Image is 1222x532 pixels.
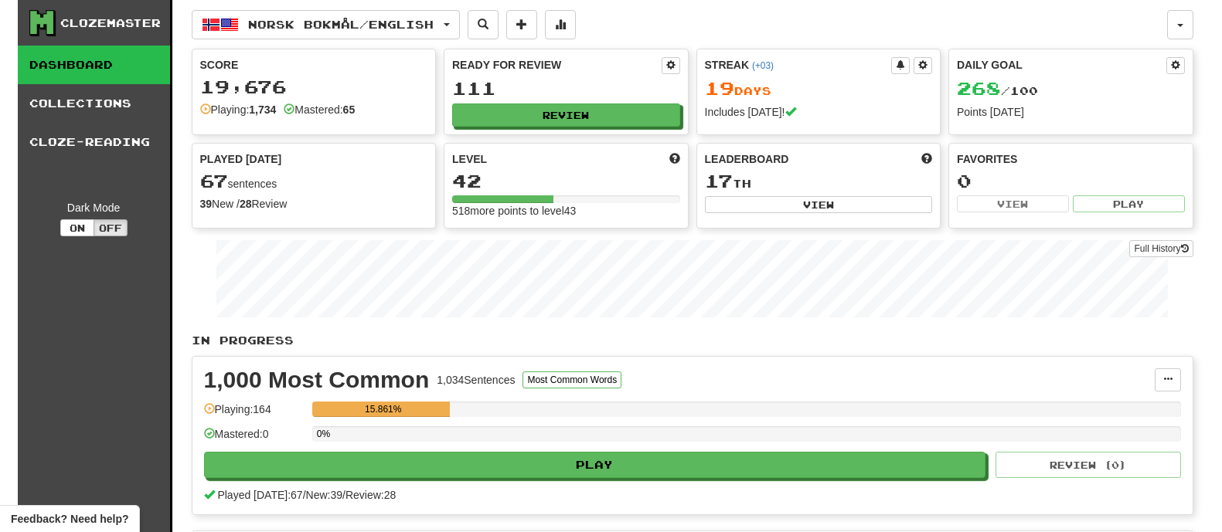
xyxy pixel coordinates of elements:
[437,372,515,388] div: 1,034 Sentences
[284,102,355,117] div: Mastered:
[200,77,428,97] div: 19,676
[452,79,680,98] div: 111
[452,203,680,219] div: 518 more points to level 43
[452,57,662,73] div: Ready for Review
[204,426,305,452] div: Mastered: 0
[996,452,1181,478] button: Review (0)
[192,333,1193,348] p: In Progress
[452,171,680,191] div: 42
[452,151,487,167] span: Level
[957,84,1038,97] span: / 100
[752,60,774,71] a: (+03)
[342,489,345,501] span: /
[468,10,499,39] button: Search sentences
[705,196,933,213] button: View
[522,371,621,388] button: Most Common Words
[200,198,213,210] strong: 39
[957,77,1001,99] span: 268
[217,489,302,501] span: Played [DATE]: 67
[957,195,1069,212] button: View
[1073,195,1185,212] button: Play
[60,15,161,31] div: Clozemaster
[957,151,1185,167] div: Favorites
[957,57,1166,74] div: Daily Goal
[705,57,892,73] div: Streak
[705,171,933,191] div: th
[317,402,450,417] div: 15.861%
[60,219,94,236] button: On
[18,46,170,84] a: Dashboard
[204,402,305,427] div: Playing: 164
[200,102,277,117] div: Playing:
[240,198,252,210] strong: 28
[957,104,1185,120] div: Points [DATE]
[921,151,932,167] span: This week in points, UTC
[957,171,1185,191] div: 0
[192,10,460,39] button: Norsk bokmål/English
[94,219,128,236] button: Off
[452,103,680,127] button: Review
[200,170,228,191] span: 67
[306,489,342,501] span: New: 39
[204,452,986,478] button: Play
[303,489,306,501] span: /
[200,171,428,191] div: sentences
[705,151,789,167] span: Leaderboard
[11,511,128,527] span: Open feedback widget
[248,18,434,31] span: Norsk bokmål / English
[343,103,356,116] strong: 65
[345,489,396,501] span: Review: 28
[506,10,537,39] button: Add sentence to collection
[705,170,733,191] span: 17
[705,104,933,120] div: Includes [DATE]!
[200,57,428,73] div: Score
[705,79,933,99] div: Day s
[200,196,428,212] div: New / Review
[204,368,430,391] div: 1,000 Most Common
[669,151,680,167] span: Score more points to level up
[18,84,170,123] a: Collections
[1129,240,1193,257] a: Full History
[18,123,170,161] a: Cloze-Reading
[705,77,734,99] span: 19
[545,10,576,39] button: More stats
[29,200,158,215] div: Dark Mode
[200,151,282,167] span: Played [DATE]
[249,103,276,116] strong: 1,734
